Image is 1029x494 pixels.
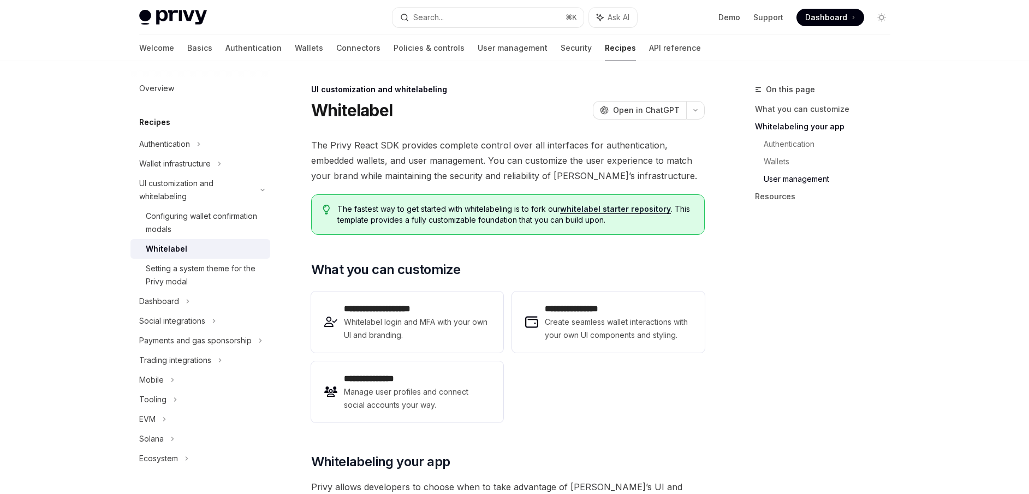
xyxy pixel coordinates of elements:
span: On this page [766,83,815,96]
a: Recipes [605,35,636,61]
h1: Whitelabel [311,100,393,120]
a: Wallets [764,153,899,170]
a: What you can customize [755,100,899,118]
a: Demo [718,12,740,23]
svg: Tip [323,205,330,215]
a: whitelabel starter repository [560,204,671,214]
div: Authentication [139,138,190,151]
a: Wallets [295,35,323,61]
div: UI customization and whitelabeling [311,84,705,95]
div: Payments and gas sponsorship [139,334,252,347]
a: Basics [187,35,212,61]
button: Open in ChatGPT [593,101,686,120]
div: Wallet infrastructure [139,157,211,170]
div: Ecosystem [139,452,178,465]
span: What you can customize [311,261,461,278]
span: ⌘ K [566,13,577,22]
a: User management [764,170,899,188]
div: Configuring wallet confirmation modals [146,210,264,236]
a: Authentication [764,135,899,153]
div: Whitelabel [146,242,187,255]
div: Tooling [139,393,166,406]
a: **** **** *****Manage user profiles and connect social accounts your way. [311,361,503,422]
a: Welcome [139,35,174,61]
a: Dashboard [796,9,864,26]
a: Whitelabeling your app [755,118,899,135]
a: Whitelabel [130,239,270,259]
div: Overview [139,82,174,95]
span: Ask AI [608,12,629,23]
button: Search...⌘K [392,8,584,27]
span: The fastest way to get started with whitelabeling is to fork our . This template provides a fully... [337,204,693,225]
span: Open in ChatGPT [613,105,680,116]
span: Create seamless wallet interactions with your own UI components and styling. [545,316,691,342]
div: Setting a system theme for the Privy modal [146,262,264,288]
span: Dashboard [805,12,847,23]
a: Resources [755,188,899,205]
a: Configuring wallet confirmation modals [130,206,270,239]
a: User management [478,35,548,61]
div: Social integrations [139,314,205,328]
button: Ask AI [589,8,637,27]
button: Toggle dark mode [873,9,890,26]
a: Setting a system theme for the Privy modal [130,259,270,291]
span: The Privy React SDK provides complete control over all interfaces for authentication, embedded wa... [311,138,705,183]
div: EVM [139,413,156,426]
div: Search... [413,11,444,24]
div: Trading integrations [139,354,211,367]
h5: Recipes [139,116,170,129]
a: Policies & controls [394,35,465,61]
a: Connectors [336,35,380,61]
a: **** **** **** *Create seamless wallet interactions with your own UI components and styling. [512,291,704,353]
a: Security [561,35,592,61]
a: API reference [649,35,701,61]
span: Whitelabeling your app [311,453,450,471]
div: UI customization and whitelabeling [139,177,254,203]
a: Authentication [225,35,282,61]
div: Mobile [139,373,164,386]
span: Whitelabel login and MFA with your own UI and branding. [344,316,490,342]
a: Support [753,12,783,23]
span: Manage user profiles and connect social accounts your way. [344,385,490,412]
div: Solana [139,432,164,445]
div: Dashboard [139,295,179,308]
a: Overview [130,79,270,98]
img: light logo [139,10,207,25]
